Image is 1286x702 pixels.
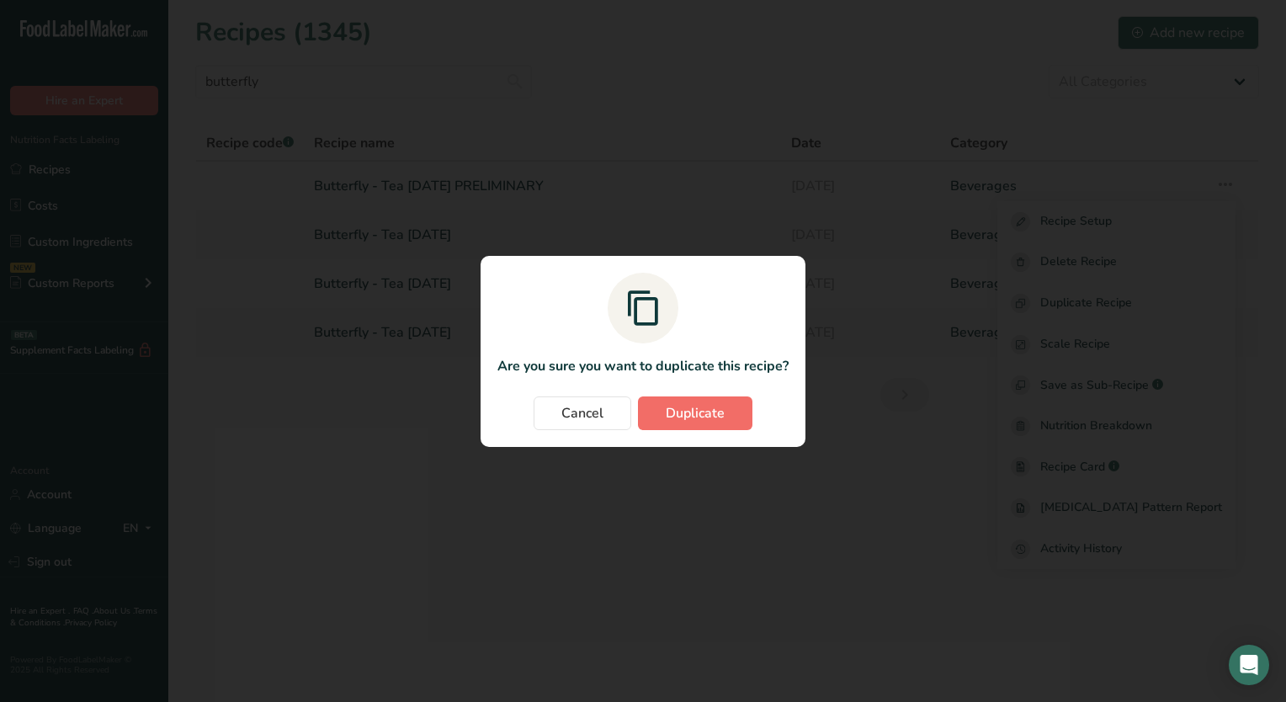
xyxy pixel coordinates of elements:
[561,403,603,423] span: Cancel
[534,396,631,430] button: Cancel
[666,403,725,423] span: Duplicate
[1229,645,1269,685] div: Open Intercom Messenger
[497,356,789,376] p: Are you sure you want to duplicate this recipe?
[638,396,752,430] button: Duplicate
